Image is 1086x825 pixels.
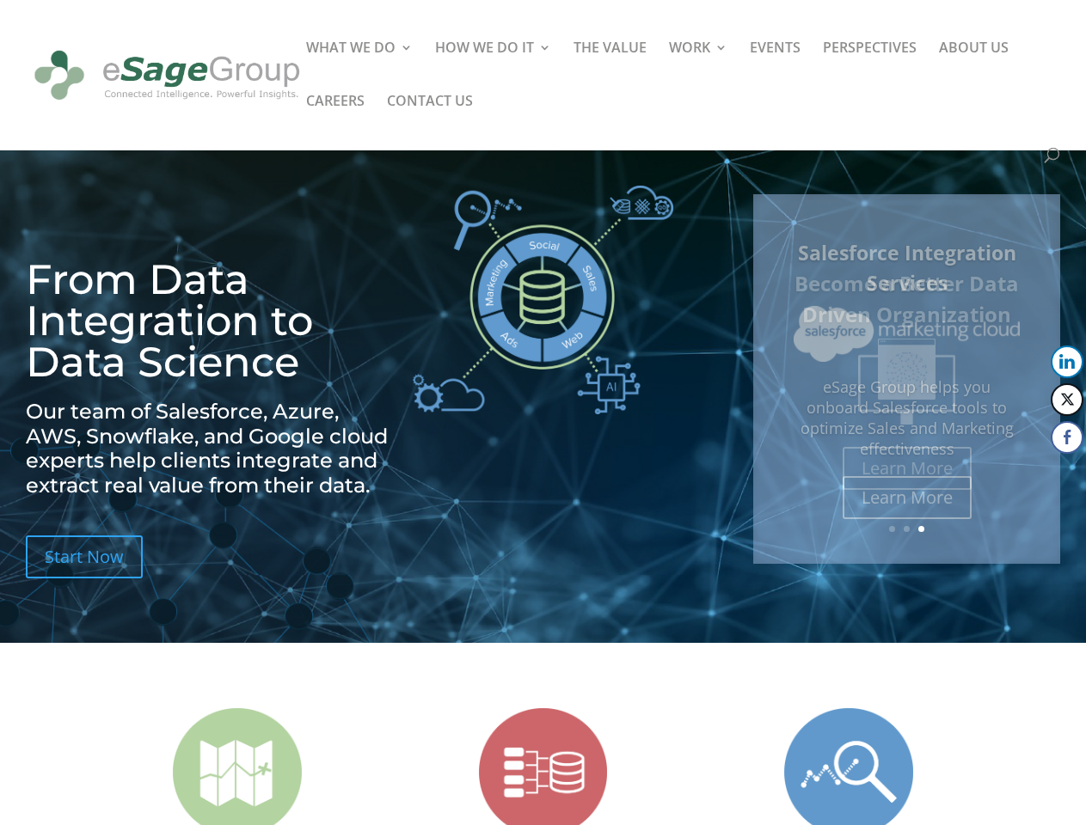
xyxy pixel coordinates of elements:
h1: From Data Integration to Data Science [26,259,394,391]
a: THE VALUE [574,41,647,95]
a: PERSPECTIVES [823,41,917,95]
a: 3 [918,526,924,532]
a: WORK [669,41,727,95]
a: ABOUT US [939,41,1009,95]
button: LinkedIn Share [1051,345,1083,378]
img: eSage Group [29,38,305,113]
a: Start Now [26,535,143,578]
button: Facebook Share [1051,421,1083,454]
a: 1 [889,526,895,532]
h2: Our team of Salesforce, Azure, AWS, Snowflake, and Google cloud experts help clients integrate an... [26,400,394,507]
a: WHAT WE DO [306,41,413,95]
a: 2 [904,526,910,532]
a: CAREERS [306,95,365,148]
p: eSage Group helps you onboard Salesforce tools to optimize Sales and Marketing effectiveness [794,377,1021,459]
a: HOW WE DO IT [435,41,551,95]
a: CONTACT US [387,95,473,148]
a: EVENTS [750,41,801,95]
button: Twitter Share [1051,383,1083,416]
a: Salesforce Integration Services [798,239,1016,296]
a: Learn More [843,476,972,519]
